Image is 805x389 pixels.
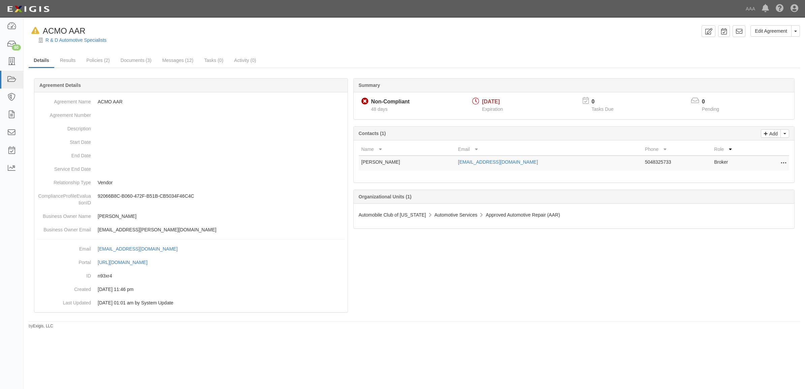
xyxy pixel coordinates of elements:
[98,213,345,220] p: [PERSON_NAME]
[642,156,712,171] td: 5048325733
[31,27,39,34] i: In Default since 08/20/2025
[486,212,560,218] span: Approved Automotive Repair (AAR)
[98,246,178,252] div: [EMAIL_ADDRESS][DOMAIN_NAME]
[37,95,345,108] dd: ACMO AAR
[371,98,410,106] div: Non-Compliant
[768,130,778,137] p: Add
[359,83,380,88] b: Summary
[711,156,762,171] td: Broker
[455,143,642,156] th: Email
[37,269,345,283] dd: n93xr4
[359,143,455,156] th: Name
[642,143,712,156] th: Phone
[37,189,91,206] dt: ComplianceProfileEvaluationID
[37,95,91,105] dt: Agreement Name
[37,256,91,266] dt: Portal
[37,162,91,172] dt: Service End Date
[98,260,155,265] a: [URL][DOMAIN_NAME]
[371,106,388,112] span: Since 08/06/2025
[361,98,368,105] i: Non-Compliant
[37,242,91,252] dt: Email
[29,25,86,37] div: ACMO AAR
[39,83,81,88] b: Agreement Details
[37,122,91,132] dt: Description
[33,324,53,328] a: Exigis, LLC
[37,283,91,293] dt: Created
[359,131,386,136] b: Contacts (1)
[37,223,91,233] dt: Business Owner Email
[37,269,91,279] dt: ID
[55,54,81,67] a: Results
[702,98,728,106] p: 0
[12,44,21,51] div: 80
[29,54,54,68] a: Details
[82,54,115,67] a: Policies (2)
[37,176,345,189] dd: Vendor
[37,176,91,186] dt: Relationship Type
[702,106,719,112] span: Pending
[359,194,412,199] b: Organizational Units (1)
[359,212,426,218] span: Automobile Club of [US_STATE]
[37,149,91,159] dt: End Date
[43,26,86,35] span: ACMO AAR
[98,226,345,233] p: [EMAIL_ADDRESS][PERSON_NAME][DOMAIN_NAME]
[37,135,91,145] dt: Start Date
[98,246,185,252] a: [EMAIL_ADDRESS][DOMAIN_NAME]
[37,283,345,296] dd: [DATE] 11:46 pm
[37,209,91,220] dt: Business Owner Name
[5,3,52,15] img: logo-5460c22ac91f19d4615b14bd174203de0afe785f0fc80cf4dbbc73dc1793850b.png
[45,37,106,43] a: R & D Automotive Specialists
[229,54,261,67] a: Activity (0)
[37,108,91,119] dt: Agreement Number
[434,212,478,218] span: Automotive Services
[37,296,345,310] dd: [DATE] 01:01 am by System Update
[591,106,613,112] span: Tasks Due
[482,99,500,104] span: [DATE]
[359,156,455,171] td: [PERSON_NAME]
[29,323,53,329] small: by
[458,159,538,165] a: [EMAIL_ADDRESS][DOMAIN_NAME]
[742,2,759,15] a: AAA
[37,296,91,306] dt: Last Updated
[199,54,228,67] a: Tasks (0)
[750,25,792,37] a: Edit Agreement
[98,193,345,199] p: 92066B8C-B060-472F-B51B-CB5034F46C4C
[157,54,199,67] a: Messages (12)
[776,5,784,13] i: Help Center - Complianz
[761,129,781,138] a: Add
[591,98,622,106] p: 0
[482,106,503,112] span: Expiration
[116,54,157,67] a: Documents (3)
[711,143,762,156] th: Role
